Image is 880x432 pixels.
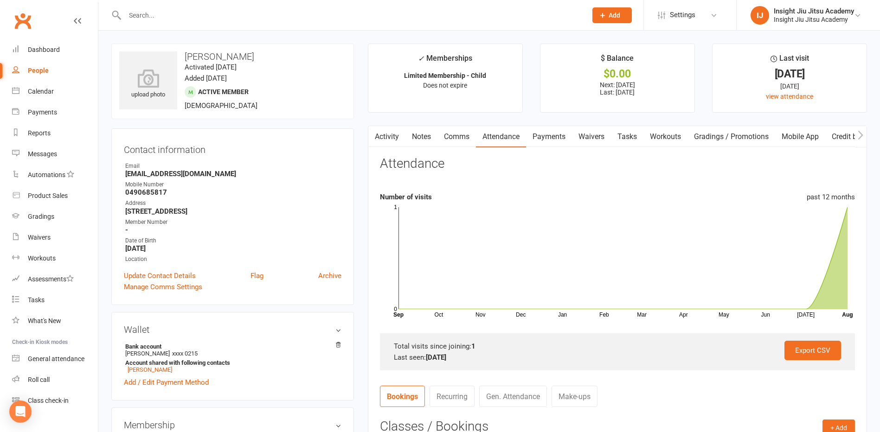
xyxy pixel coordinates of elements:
[11,9,34,32] a: Clubworx
[28,397,69,404] div: Class check-in
[380,386,425,407] a: Bookings
[125,207,341,216] strong: [STREET_ADDRESS]
[125,226,341,234] strong: -
[721,81,858,91] div: [DATE]
[601,52,634,69] div: $ Balance
[12,206,98,227] a: Gradings
[394,352,841,363] div: Last seen:
[185,63,237,71] time: Activated [DATE]
[12,349,98,369] a: General attendance kiosk mode
[418,54,424,63] i: ✓
[552,386,597,407] a: Make-ups
[124,270,196,281] a: Update Contact Details
[592,7,632,23] button: Add
[125,188,341,197] strong: 0490685817
[124,377,209,388] a: Add / Edit Payment Method
[28,192,68,199] div: Product Sales
[670,5,695,25] span: Settings
[119,51,346,62] h3: [PERSON_NAME]
[476,126,526,147] a: Attendance
[471,342,475,350] strong: 1
[12,290,98,311] a: Tasks
[549,69,686,79] div: $0.00
[549,81,686,96] p: Next: [DATE] Last: [DATE]
[124,324,341,335] h3: Wallet
[12,369,98,390] a: Roll call
[124,281,202,292] a: Manage Comms Settings
[125,218,341,227] div: Member Number
[437,126,476,147] a: Comms
[28,234,51,241] div: Waivers
[751,6,769,25] div: IJ
[774,7,854,15] div: Insight Jiu Jitsu Academy
[28,129,51,137] div: Reports
[28,254,56,262] div: Workouts
[172,350,198,357] span: xxxx 0215
[28,213,54,220] div: Gradings
[12,390,98,411] a: Class kiosk mode
[12,269,98,290] a: Assessments
[124,420,341,430] h3: Membership
[124,141,341,155] h3: Contact information
[12,81,98,102] a: Calendar
[12,311,98,331] a: What's New
[125,359,337,366] strong: Account shared with following contacts
[125,236,341,245] div: Date of Birth
[12,185,98,206] a: Product Sales
[394,341,841,352] div: Total visits since joining:
[28,296,45,304] div: Tasks
[128,366,172,373] a: [PERSON_NAME]
[119,69,177,100] div: upload photo
[721,69,858,79] div: [DATE]
[28,46,60,53] div: Dashboard
[9,400,32,423] div: Open Intercom Messenger
[572,126,611,147] a: Waivers
[28,150,57,158] div: Messages
[771,52,809,69] div: Last visit
[28,376,50,383] div: Roll call
[430,386,475,407] a: Recurring
[185,74,227,83] time: Added [DATE]
[368,126,405,147] a: Activity
[125,343,337,350] strong: Bank account
[12,39,98,60] a: Dashboard
[423,82,467,89] span: Does not expire
[125,180,341,189] div: Mobile Number
[12,165,98,185] a: Automations
[251,270,263,281] a: Flag
[28,275,74,283] div: Assessments
[775,126,825,147] a: Mobile App
[687,126,775,147] a: Gradings / Promotions
[185,102,257,110] span: [DEMOGRAPHIC_DATA]
[28,88,54,95] div: Calendar
[426,353,446,362] strong: [DATE]
[12,227,98,248] a: Waivers
[28,355,84,362] div: General attendance
[198,88,249,95] span: Active member
[125,244,341,253] strong: [DATE]
[12,144,98,165] a: Messages
[774,15,854,24] div: Insight Jiu Jitsu Academy
[12,60,98,81] a: People
[28,171,65,178] div: Automations
[28,108,57,116] div: Payments
[124,342,341,375] li: [PERSON_NAME]
[609,12,620,19] span: Add
[380,157,444,171] h3: Attendance
[28,317,61,324] div: What's New
[318,270,341,281] a: Archive
[125,255,341,264] div: Location
[766,93,813,100] a: view attendance
[122,9,580,22] input: Search...
[526,126,572,147] a: Payments
[784,341,841,360] a: Export CSV
[405,126,437,147] a: Notes
[807,191,855,203] div: past 12 months
[125,199,341,208] div: Address
[12,248,98,269] a: Workouts
[418,52,472,70] div: Memberships
[12,102,98,123] a: Payments
[643,126,687,147] a: Workouts
[479,386,547,407] a: Gen. Attendance
[404,72,486,79] strong: Limited Membership - Child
